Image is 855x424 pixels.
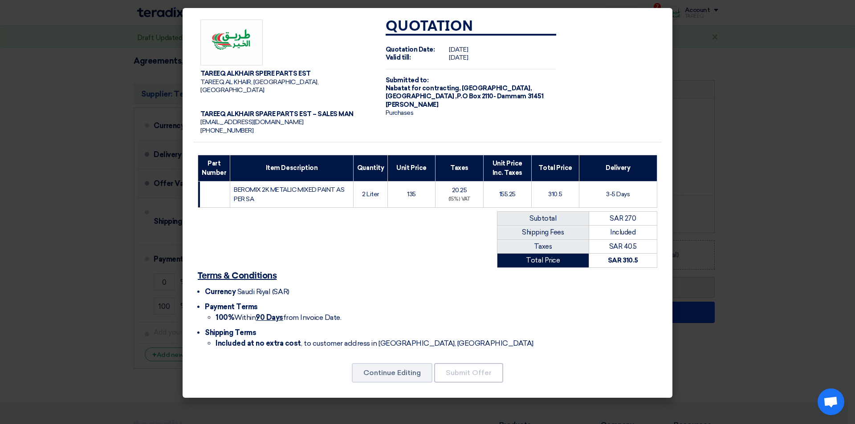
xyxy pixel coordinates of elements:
strong: Submitted to: [386,77,429,84]
span: Saudi Riyal (SAR) [237,287,289,296]
span: Currency [205,287,236,296]
th: Taxes [435,155,483,181]
th: Quantity [353,155,387,181]
div: TAREEQ ALKHAIR SPARE PARTS EST – SALES MAN [200,110,371,118]
span: [PHONE_NUMBER] [200,127,253,134]
strong: SAR 310.5 [608,256,638,264]
th: Part Number [198,155,230,181]
strong: Quotation Date: [386,46,435,53]
div: Open chat [818,388,844,415]
u: 90 Days [256,313,283,322]
span: Nabatat for contracting, [386,85,460,92]
span: 135 [407,190,416,198]
th: Unit Price [388,155,436,181]
strong: 100% [216,313,234,322]
th: Total Price [531,155,579,181]
td: Subtotal [497,211,589,226]
strong: Included at no extra cost [216,339,301,347]
div: TAREEQ ALKHAIR SPERE PARTS EST [200,70,371,78]
span: Purchases [386,109,414,117]
span: 155.25 [499,190,516,198]
span: SAR 40.5 [609,242,637,250]
th: Unit Price Inc. Taxes [483,155,531,181]
li: , to customer address in [GEOGRAPHIC_DATA], [GEOGRAPHIC_DATA] [216,338,657,349]
th: Delivery [579,155,657,181]
span: 20.25 [452,186,467,194]
span: [PERSON_NAME] [386,101,439,109]
span: 310.5 [548,190,562,198]
span: Payment Terms [205,303,258,311]
td: Total Price [497,254,589,268]
span: BEROMIX 2K METALIC MIXED PAINT AS PER SA [234,186,344,203]
img: Company Logo [200,20,263,66]
td: Taxes [497,239,589,254]
span: Included [610,228,635,236]
strong: Valid till: [386,54,411,61]
button: Continue Editing [352,363,432,383]
span: 3-5 Days [606,190,630,198]
span: [EMAIL_ADDRESS][DOMAIN_NAME] [200,118,304,126]
span: [DATE] [449,54,468,61]
td: SAR 270 [589,211,657,226]
span: [DATE] [449,46,468,53]
div: (15%) VAT [439,196,480,203]
span: Within from Invoice Date. [216,313,341,322]
th: Item Description [230,155,354,181]
span: Shipping Terms [205,328,256,337]
button: Submit Offer [434,363,503,383]
span: [GEOGRAPHIC_DATA], [GEOGRAPHIC_DATA] ,P.O Box 2110- Dammam 31451 [386,85,543,100]
u: Terms & Conditions [198,271,277,280]
span: TAREEQ AL KHAIR, [GEOGRAPHIC_DATA], [GEOGRAPHIC_DATA] [200,78,318,94]
td: Shipping Fees [497,226,589,240]
strong: Quotation [386,20,473,34]
span: 2 Liter [362,190,379,198]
